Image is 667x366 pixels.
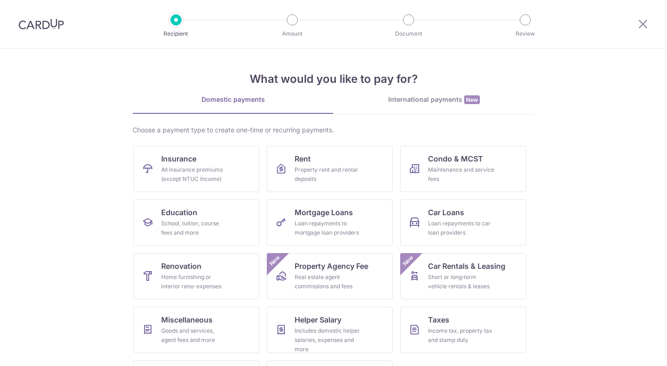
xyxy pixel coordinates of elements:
img: CardUp [19,19,64,30]
a: Helper SalaryIncludes domestic helper salaries, expenses and more [267,307,393,353]
span: Property Agency Fee [295,261,368,272]
div: International payments [333,95,535,105]
a: InsuranceAll insurance premiums (except NTUC Income) [133,146,259,192]
a: Mortgage LoansLoan repayments to mortgage loan providers [267,199,393,246]
div: Choose a payment type to create one-time or recurring payments. [132,125,535,135]
span: Mortgage Loans [295,207,353,218]
p: Document [374,29,443,38]
div: Income tax, property tax and stamp duty [428,326,495,345]
div: Short or long‑term vehicle rentals & leases [428,273,495,291]
div: School, tuition, course fees and more [161,219,228,237]
span: Car Rentals & Leasing [428,261,505,272]
span: Condo & MCST [428,153,483,164]
span: Renovation [161,261,201,272]
a: EducationSchool, tuition, course fees and more [133,199,259,246]
div: Loan repayments to car loan providers [428,219,495,237]
p: Review [491,29,560,38]
span: New [401,253,416,268]
div: Domestic payments [132,95,333,104]
div: All insurance premiums (except NTUC Income) [161,165,228,184]
span: Car Loans [428,207,464,218]
a: TaxesIncome tax, property tax and stamp duty [400,307,526,353]
span: Helper Salary [295,314,341,325]
span: Insurance [161,153,196,164]
div: Includes domestic helper salaries, expenses and more [295,326,361,354]
a: RentProperty rent and rental deposits [267,146,393,192]
p: Amount [258,29,327,38]
span: Miscellaneous [161,314,213,325]
a: Car LoansLoan repayments to car loan providers [400,199,526,246]
p: Recipient [142,29,210,38]
div: Maintenance and service fees [428,165,495,184]
span: Rent [295,153,311,164]
div: Property rent and rental deposits [295,165,361,184]
a: Property Agency FeeReal estate agent commissions and feesNew [267,253,393,299]
iframe: Opens a widget where you can find more information [608,338,658,361]
div: Goods and services, agent fees and more [161,326,228,345]
a: Car Rentals & LeasingShort or long‑term vehicle rentals & leasesNew [400,253,526,299]
div: Real estate agent commissions and fees [295,273,361,291]
a: Condo & MCSTMaintenance and service fees [400,146,526,192]
a: MiscellaneousGoods and services, agent fees and more [133,307,259,353]
span: Education [161,207,197,218]
span: New [267,253,283,268]
div: Home furnishing or interior reno-expenses [161,273,228,291]
a: RenovationHome furnishing or interior reno-expenses [133,253,259,299]
span: Taxes [428,314,449,325]
span: New [464,95,480,104]
div: Loan repayments to mortgage loan providers [295,219,361,237]
h4: What would you like to pay for? [132,71,535,87]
